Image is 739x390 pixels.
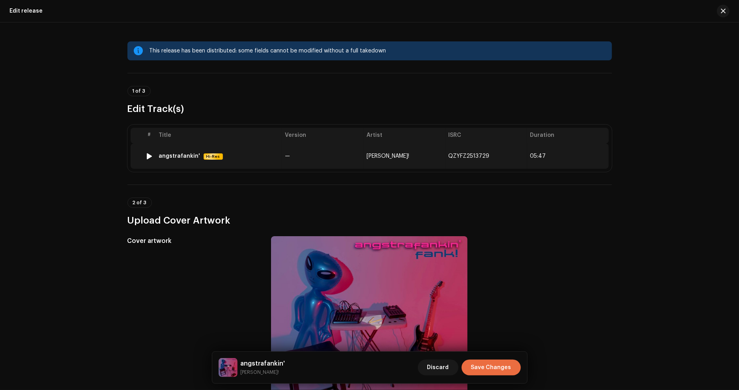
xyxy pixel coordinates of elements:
h3: Upload Cover Artwork [127,214,612,227]
span: 1 of 3 [133,89,146,93]
th: Artist [364,128,445,144]
span: — [285,153,290,159]
span: Fank! [367,153,410,159]
div: angstrafankin' [159,153,200,159]
small: angstrafankin' [241,368,285,376]
h3: Edit Track(s) [127,103,612,115]
span: 05:47 [530,153,546,159]
th: ISRC [445,128,527,144]
button: Discard [418,360,458,375]
th: Version [282,128,364,144]
span: Save Changes [471,360,511,375]
th: Duration [527,128,609,144]
th: # [143,128,156,144]
div: This release has been distributed: some fields cannot be modified without a full takedown [150,46,606,56]
h5: Cover artwork [127,236,259,246]
span: Discard [427,360,449,375]
span: 2 of 3 [133,200,147,205]
span: QZYFZ2513729 [449,153,490,159]
th: Title [156,128,282,144]
img: 1ff1b90c-1c7e-461d-919b-3145c394b573 [219,358,238,377]
h5: angstrafankin' [241,359,285,368]
button: Save Changes [462,360,521,375]
span: Hi-Res [204,153,222,160]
